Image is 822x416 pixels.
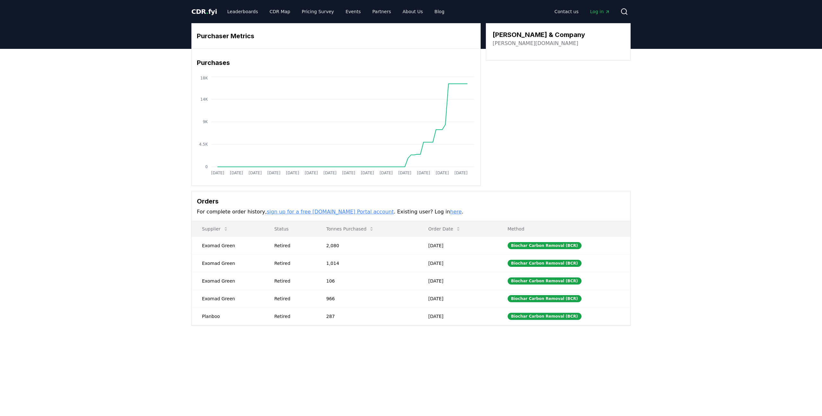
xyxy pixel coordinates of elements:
[274,295,311,302] div: Retired
[340,6,366,17] a: Events
[192,254,264,272] td: Exomad Green
[549,6,615,17] nav: Main
[380,171,393,175] tspan: [DATE]
[417,171,430,175] tspan: [DATE]
[493,30,585,40] h3: [PERSON_NAME] & Company
[274,313,311,320] div: Retired
[269,226,311,232] p: Status
[199,142,208,147] tspan: 4.5K
[305,171,318,175] tspan: [DATE]
[197,208,625,216] p: For complete order history, . Existing user? Log in .
[286,171,299,175] tspan: [DATE]
[197,31,475,41] h3: Purchaser Metrics
[316,290,418,307] td: 966
[211,171,224,175] tspan: [DATE]
[418,307,497,325] td: [DATE]
[274,260,311,267] div: Retired
[222,6,450,17] nav: Main
[267,209,394,215] a: sign up for a free [DOMAIN_NAME] Portal account
[205,165,208,169] tspan: 0
[297,6,339,17] a: Pricing Survey
[493,40,578,47] a: [PERSON_NAME][DOMAIN_NAME]
[192,307,264,325] td: Planboo
[191,7,217,16] a: CDR.fyi
[418,237,497,254] td: [DATE]
[342,171,355,175] tspan: [DATE]
[508,260,582,267] div: Biochar Carbon Removal (BCR)
[508,277,582,285] div: Biochar Carbon Removal (BCR)
[316,237,418,254] td: 2,080
[265,6,295,17] a: CDR Map
[316,254,418,272] td: 1,014
[585,6,615,17] a: Log in
[192,272,264,290] td: Exomad Green
[316,307,418,325] td: 287
[367,6,396,17] a: Partners
[398,6,428,17] a: About Us
[450,209,462,215] a: here
[508,313,582,320] div: Biochar Carbon Removal (BCR)
[418,272,497,290] td: [DATE]
[249,171,262,175] tspan: [DATE]
[200,76,208,80] tspan: 18K
[197,196,625,206] h3: Orders
[508,242,582,249] div: Biochar Carbon Removal (BCR)
[197,222,233,235] button: Supplier
[454,171,468,175] tspan: [DATE]
[508,295,582,302] div: Biochar Carbon Removal (BCR)
[323,171,337,175] tspan: [DATE]
[206,8,208,15] span: .
[423,222,466,235] button: Order Date
[192,290,264,307] td: Exomad Green
[361,171,374,175] tspan: [DATE]
[321,222,379,235] button: Tonnes Purchased
[191,8,217,15] span: CDR fyi
[418,290,497,307] td: [DATE]
[203,120,208,124] tspan: 9K
[398,171,411,175] tspan: [DATE]
[429,6,450,17] a: Blog
[267,171,281,175] tspan: [DATE]
[230,171,243,175] tspan: [DATE]
[197,58,475,68] h3: Purchases
[274,278,311,284] div: Retired
[418,254,497,272] td: [DATE]
[274,242,311,249] div: Retired
[200,97,208,102] tspan: 14K
[192,237,264,254] td: Exomad Green
[549,6,584,17] a: Contact us
[222,6,263,17] a: Leaderboards
[316,272,418,290] td: 106
[503,226,625,232] p: Method
[436,171,449,175] tspan: [DATE]
[590,8,610,15] span: Log in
